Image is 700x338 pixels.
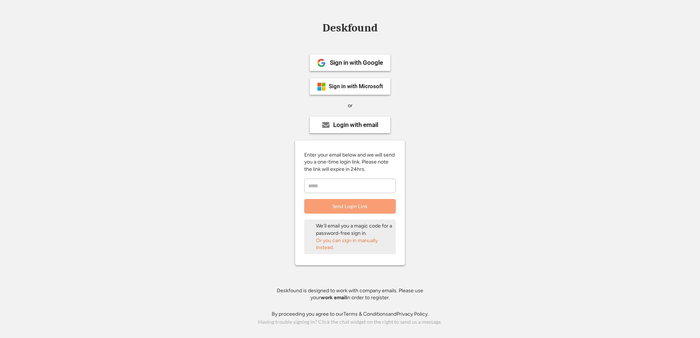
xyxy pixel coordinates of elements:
button: Send Login Link [304,199,396,214]
div: Enter your email below and we will send you a one-time login link. Please note the link will expi... [304,151,396,173]
img: 1024px-Google__G__Logo.svg.png [317,59,326,67]
img: ms-symbollockup_mssymbol_19.png [317,82,326,91]
div: Or you can sign in manually instead. [316,237,393,251]
a: Terms & Conditions [343,311,388,317]
a: Privacy Policy. [396,311,429,317]
div: We'll email you a magic code for a password-free sign in. [316,222,393,237]
div: Deskfound is designed to work with company emails. Please use your in order to register. [268,287,432,301]
div: Sign in with Microsoft [329,84,383,89]
div: Login with email [333,122,378,128]
div: By proceeding you agree to our and [272,311,429,318]
div: or [348,102,353,109]
strong: work email [321,294,346,301]
div: Deskfound [319,22,381,34]
div: Sign in with Google [330,60,383,66]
